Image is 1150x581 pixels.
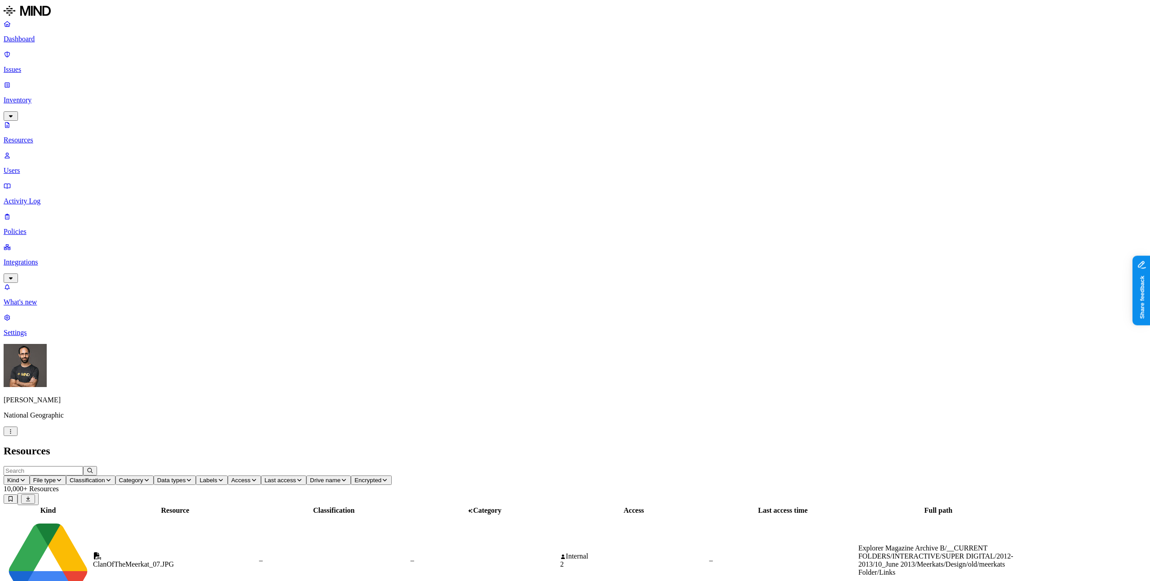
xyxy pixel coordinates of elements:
p: Users [4,167,1146,175]
div: Access [560,506,708,515]
a: Issues [4,50,1146,74]
img: MIND [4,4,51,18]
div: Full path [858,506,1018,515]
a: Resources [4,121,1146,144]
input: Search [4,466,83,475]
a: Policies [4,212,1146,236]
div: Resource [93,506,257,515]
span: – [259,556,263,564]
div: Explorer Magazine Archive B/__CURRENT FOLDERS/INTERACTIVE/SUPER DIGITAL/2012-2013/10_June 2013/Me... [858,544,1018,577]
span: Drive name [310,477,341,484]
p: Resources [4,136,1146,144]
div: Kind [5,506,91,515]
span: Classification [70,477,105,484]
a: Integrations [4,243,1146,282]
div: ClanOfTheMeerkat_07.JPG [93,560,257,568]
span: – [709,556,713,564]
p: Activity Log [4,197,1146,205]
span: Access [231,477,251,484]
h2: Resources [4,445,1146,457]
div: 2 [560,560,708,568]
p: Settings [4,329,1146,337]
span: Category [119,477,143,484]
a: Users [4,151,1146,175]
span: 10,000+ Resources [4,485,59,493]
span: Kind [7,477,19,484]
span: File type [33,477,56,484]
p: Policies [4,228,1146,236]
a: MIND [4,4,1146,20]
img: Ohad Abarbanel [4,344,47,387]
p: Dashboard [4,35,1146,43]
a: What's new [4,283,1146,306]
a: Inventory [4,81,1146,119]
p: Integrations [4,258,1146,266]
a: Dashboard [4,20,1146,43]
span: Data types [157,477,186,484]
span: Encrypted [354,477,381,484]
span: Labels [199,477,217,484]
p: Issues [4,66,1146,74]
p: Inventory [4,96,1146,104]
div: Internal [560,552,708,560]
a: Activity Log [4,182,1146,205]
div: Last access time [709,506,857,515]
p: What's new [4,298,1146,306]
a: Settings [4,313,1146,337]
span: – [411,556,414,564]
span: Category [473,506,501,514]
p: National Geographic [4,411,1146,419]
div: Classification [259,506,409,515]
span: Last access [265,477,296,484]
